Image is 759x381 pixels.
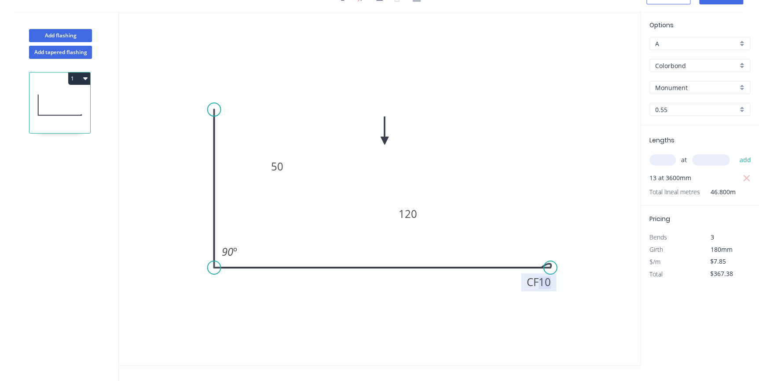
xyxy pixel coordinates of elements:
[119,11,640,365] svg: 0
[655,61,737,70] input: Material
[527,275,539,289] tspan: CF
[29,29,92,42] button: Add flashing
[233,244,237,259] tspan: º
[655,105,737,114] input: Thickness
[649,245,663,254] span: Girth
[649,136,675,145] span: Lengths
[29,46,92,59] button: Add tapered flashing
[649,233,667,241] span: Bends
[735,152,755,167] button: add
[68,73,90,85] button: 1
[271,159,283,174] tspan: 50
[649,270,663,278] span: Total
[649,21,674,29] span: Options
[655,39,737,48] input: Price level
[655,83,737,92] input: Colour
[700,186,736,198] span: 46.800m
[711,233,714,241] span: 3
[649,186,700,198] span: Total lineal metres
[681,154,687,166] span: at
[222,244,233,259] tspan: 90
[649,172,691,184] span: 13 at 3600mm
[649,214,670,223] span: Pricing
[711,245,733,254] span: 180mm
[539,275,551,289] tspan: 10
[649,258,660,266] span: $/m
[398,207,417,221] tspan: 120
